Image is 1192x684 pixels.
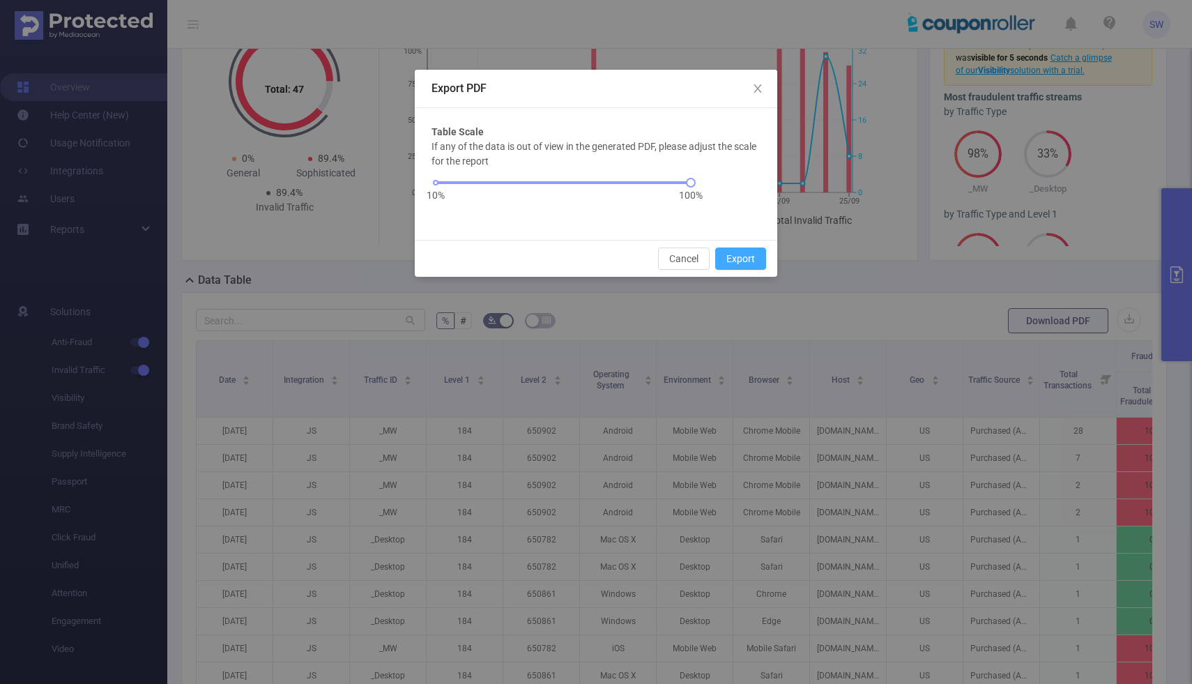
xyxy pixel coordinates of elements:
span: 100% [679,188,703,203]
b: Table Scale [431,125,484,139]
p: If any of the data is out of view in the generated PDF, please adjust the scale for the report [431,139,761,169]
button: Export [715,248,766,270]
span: 10% [427,188,445,203]
button: Cancel [658,248,710,270]
i: icon: close [752,83,763,94]
button: Close [738,70,777,109]
div: Export PDF [431,81,761,96]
